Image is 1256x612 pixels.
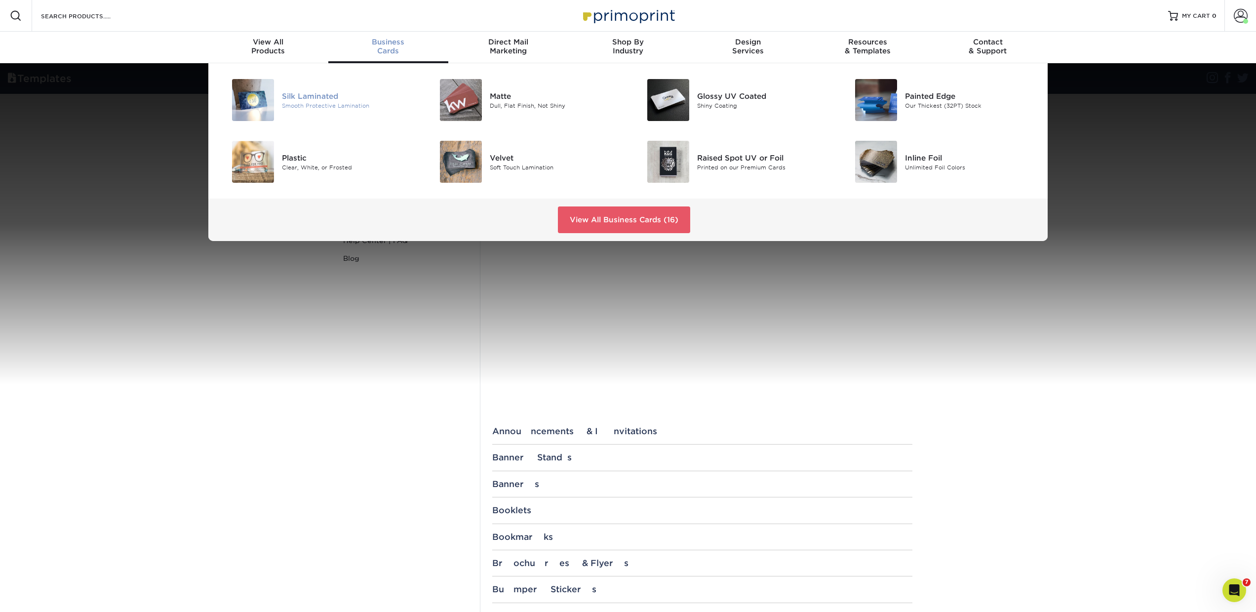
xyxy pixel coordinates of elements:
div: Soft Touch Lamination [490,163,621,171]
img: Primoprint [579,5,677,26]
a: Plastic Business Cards Plastic Clear, White, or Frosted [220,137,413,187]
span: View All [208,38,328,46]
a: Velvet Business Cards Velvet Soft Touch Lamination [428,137,621,187]
div: Brochures & Flyers [492,558,912,568]
div: & Support [928,38,1048,55]
div: Shiny Coating [697,101,828,110]
a: Silk Laminated Business Cards Silk Laminated Smooth Protective Lamination [220,75,413,125]
a: View All Business Cards (16) [558,206,690,233]
div: Banner Stands [492,452,912,462]
div: Industry [568,38,688,55]
div: Silk Laminated [282,90,413,101]
input: SEARCH PRODUCTS..... [40,10,136,22]
a: DesignServices [688,32,808,63]
img: Matte Business Cards [440,79,482,121]
span: Design [688,38,808,46]
div: Banners [492,479,912,489]
div: Announcements & Invitations [492,426,912,436]
img: Glossy UV Coated Business Cards [647,79,689,121]
a: Matte Business Cards Matte Dull, Flat Finish, Not Shiny [428,75,621,125]
img: Painted Edge Business Cards [855,79,897,121]
span: Business [328,38,448,46]
div: Clear, White, or Frosted [282,163,413,171]
span: Contact [928,38,1048,46]
div: Bumper Stickers [492,584,912,594]
div: Plastic [282,152,413,163]
div: Glossy UV Coated [697,90,828,101]
div: Marketing [448,38,568,55]
div: Raised Spot UV or Foil [697,152,828,163]
a: View AllProducts [208,32,328,63]
div: Smooth Protective Lamination [282,101,413,110]
div: Cards [328,38,448,55]
span: Direct Mail [448,38,568,46]
img: Inline Foil Business Cards [855,141,897,183]
a: BusinessCards [328,32,448,63]
iframe: Intercom live chat [1222,578,1246,602]
img: Velvet Business Cards [440,141,482,183]
span: Resources [808,38,928,46]
div: Booklets [492,505,912,515]
div: Products [208,38,328,55]
a: Direct MailMarketing [448,32,568,63]
a: Contact& Support [928,32,1048,63]
div: Inline Foil [905,152,1036,163]
div: Services [688,38,808,55]
a: Shop ByIndustry [568,32,688,63]
a: Inline Foil Business Cards Inline Foil Unlimited Foil Colors [843,137,1036,187]
a: Painted Edge Business Cards Painted Edge Our Thickest (32PT) Stock [843,75,1036,125]
span: 7 [1243,578,1251,586]
div: Printed on our Premium Cards [697,163,828,171]
a: Glossy UV Coated Business Cards Glossy UV Coated Shiny Coating [635,75,828,125]
img: Plastic Business Cards [232,141,274,183]
div: & Templates [808,38,928,55]
div: Matte [490,90,621,101]
a: Raised Spot UV or Foil Business Cards Raised Spot UV or Foil Printed on our Premium Cards [635,137,828,187]
span: 0 [1212,12,1217,19]
div: Unlimited Foil Colors [905,163,1036,171]
img: Raised Spot UV or Foil Business Cards [647,141,689,183]
img: Silk Laminated Business Cards [232,79,274,121]
span: Shop By [568,38,688,46]
div: Velvet [490,152,621,163]
div: Painted Edge [905,90,1036,101]
div: Bookmarks [492,532,912,542]
div: Dull, Flat Finish, Not Shiny [490,101,621,110]
span: MY CART [1182,12,1210,20]
a: Resources& Templates [808,32,928,63]
div: Our Thickest (32PT) Stock [905,101,1036,110]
